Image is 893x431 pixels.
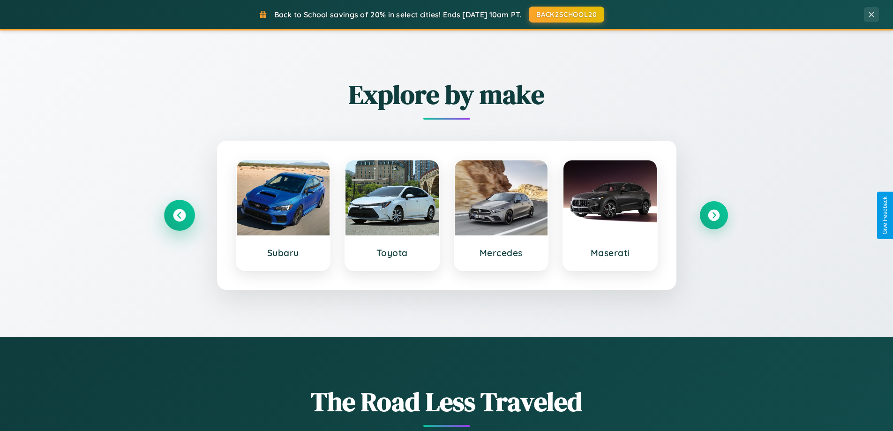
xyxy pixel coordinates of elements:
[274,10,522,19] span: Back to School savings of 20% in select cities! Ends [DATE] 10am PT.
[464,247,539,258] h3: Mercedes
[165,76,728,113] h2: Explore by make
[165,384,728,420] h1: The Road Less Traveled
[573,247,647,258] h3: Maserati
[529,7,604,23] button: BACK2SCHOOL20
[246,247,321,258] h3: Subaru
[355,247,429,258] h3: Toyota
[882,197,888,234] div: Give Feedback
